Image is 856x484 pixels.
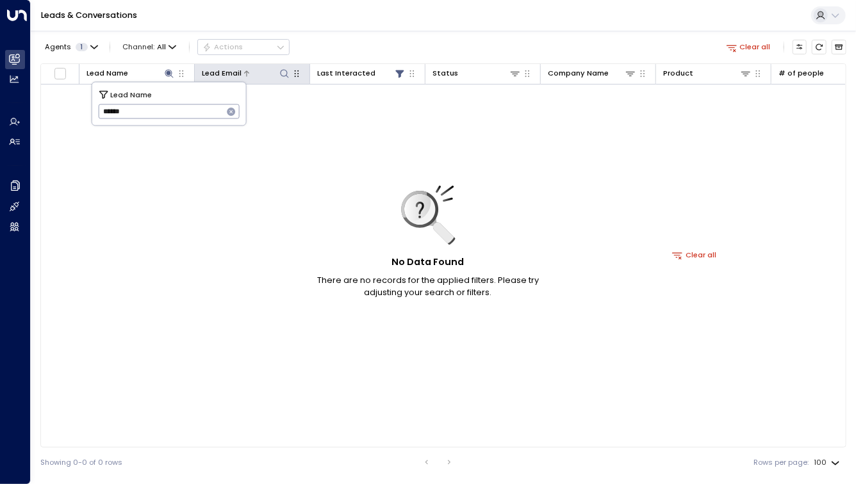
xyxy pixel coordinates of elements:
[317,67,375,79] div: Last Interacted
[432,67,458,79] div: Status
[793,40,807,54] button: Customize
[86,67,128,79] div: Lead Name
[197,39,290,54] button: Actions
[418,455,458,470] nav: pagination navigation
[300,274,556,298] p: There are no records for the applied filters. Please try adjusting your search or filters.
[392,255,465,270] h5: No Data Found
[754,457,809,468] label: Rows per page:
[54,67,67,80] span: Toggle select all
[663,67,752,79] div: Product
[76,43,88,51] span: 1
[814,455,843,471] div: 100
[317,67,406,79] div: Last Interacted
[119,40,181,54] span: Channel:
[86,67,175,79] div: Lead Name
[202,67,290,79] div: Lead Email
[40,457,122,468] div: Showing 0-0 of 0 rows
[157,43,166,51] span: All
[202,42,243,51] div: Actions
[778,67,824,79] div: # of people
[548,67,636,79] div: Company Name
[197,39,290,54] div: Button group with a nested menu
[832,40,846,54] button: Archived Leads
[45,44,71,51] span: Agents
[812,40,827,54] span: Refresh
[722,40,775,54] button: Clear all
[119,40,181,54] button: Channel:All
[40,40,101,54] button: Agents1
[548,67,609,79] div: Company Name
[432,67,521,79] div: Status
[668,248,721,262] button: Clear all
[663,67,693,79] div: Product
[41,10,137,20] a: Leads & Conversations
[202,67,242,79] div: Lead Email
[111,88,152,100] span: Lead Name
